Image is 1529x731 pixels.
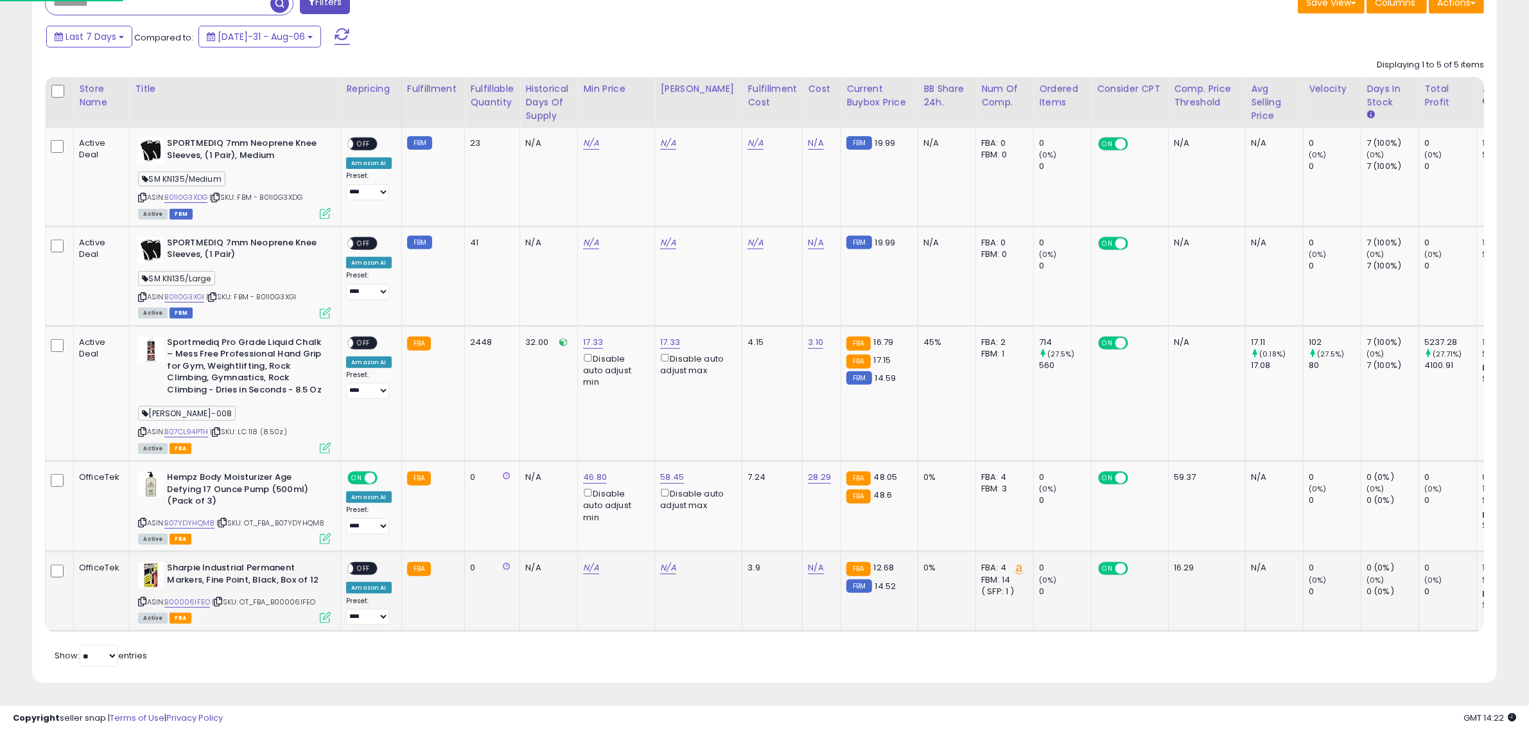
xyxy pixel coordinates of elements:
[346,597,391,626] div: Preset:
[1309,237,1361,249] div: 0
[1463,712,1516,724] span: 2025-08-14 14:22 GMT
[170,308,193,319] span: FBM
[346,157,391,169] div: Amazon AI
[1099,139,1115,150] span: ON
[1126,473,1147,484] span: OFF
[166,712,223,724] a: Privacy Policy
[138,172,225,186] span: SM KN135/Medium
[1251,471,1293,483] div: N/A
[808,137,823,150] a: N/A
[138,534,168,545] span: All listings currently available for purchase on Amazon
[1251,337,1303,348] div: 17.11
[138,308,168,319] span: All listings currently available for purchase on Amazon
[138,271,214,286] span: SM KN135/Large
[1309,495,1361,506] div: 0
[747,471,792,483] div: 7.24
[747,137,763,150] a: N/A
[583,561,598,574] a: N/A
[1424,150,1442,160] small: (0%)
[1367,137,1419,149] div: 7 (100%)
[1259,349,1286,359] small: (0.18%)
[167,562,323,589] b: Sharpie Industrial Permanent Markers, Fine Point, Black, Box of 12
[1309,360,1361,371] div: 80
[349,473,365,484] span: ON
[1424,82,1471,109] div: Total Profit
[981,471,1024,483] div: FBA: 4
[1309,575,1327,585] small: (0%)
[923,337,966,348] div: 45%
[1039,337,1091,348] div: 714
[346,582,391,594] div: Amazon AI
[846,579,871,593] small: FBM
[138,443,168,454] span: All listings currently available for purchase on Amazon
[407,136,432,150] small: FBM
[1099,337,1115,348] span: ON
[1367,562,1419,574] div: 0 (0%)
[1424,586,1476,597] div: 0
[1367,349,1385,359] small: (0%)
[138,237,164,263] img: 41XbYvQXzWL._SL40_.jpg
[376,473,396,484] span: OFF
[1039,484,1057,494] small: (0%)
[79,237,119,260] div: Active Deal
[1433,349,1462,359] small: (27.71%)
[354,337,374,348] span: OFF
[875,580,896,592] span: 14.52
[135,82,335,96] div: Title
[808,471,831,484] a: 28.29
[212,597,315,607] span: | SKU: OT_FBA_B00006IFEO
[747,337,792,348] div: 4.15
[583,82,649,96] div: Min Price
[1251,360,1303,371] div: 17.08
[808,82,835,96] div: Cost
[1367,495,1419,506] div: 0 (0%)
[1367,237,1419,249] div: 7 (100%)
[660,471,684,484] a: 58.45
[470,471,510,483] div: 0
[79,562,119,574] div: OfficeTek
[138,137,164,163] img: 41XbYvQXzWL._SL40_.jpg
[138,471,331,543] div: ASIN:
[1039,575,1057,585] small: (0%)
[1424,495,1476,506] div: 0
[210,427,287,437] span: | SKU: LC 118 (8.50z)
[164,292,204,303] a: B01I0G3XGI
[1367,260,1419,272] div: 7 (100%)
[660,137,676,150] a: N/A
[1367,575,1385,585] small: (0%)
[583,236,598,249] a: N/A
[138,337,164,362] img: 41EKUKw68AL._SL40_.jpg
[470,82,514,109] div: Fulfillable Quantity
[346,271,391,300] div: Preset:
[981,348,1024,360] div: FBM: 1
[1367,82,1413,109] div: Days In Stock
[79,82,124,109] div: Store Name
[1317,349,1344,359] small: (27.5%)
[1367,150,1385,160] small: (0%)
[846,355,870,369] small: FBA
[1099,238,1115,249] span: ON
[747,236,763,249] a: N/A
[170,443,191,454] span: FBA
[1424,249,1442,260] small: (0%)
[470,562,510,574] div: 0
[206,292,296,302] span: | SKU: FBM - B01I0G3XGI
[1309,137,1361,149] div: 0
[138,562,164,588] img: 518ho3tBspL._SL40_.jpg
[346,82,396,96] div: Repricing
[1367,360,1419,371] div: 7 (100%)
[874,489,893,501] span: 48.6
[660,351,732,376] div: Disable auto adjust max
[346,491,391,503] div: Amazon AI
[1039,150,1057,160] small: (0%)
[79,337,119,360] div: Active Deal
[1424,360,1476,371] div: 4100.91
[1251,237,1293,249] div: N/A
[1367,484,1385,494] small: (0%)
[167,137,323,164] b: SPORTMEDIQ 7mm Neoprene Knee Sleeves, (1 Pair), Medium
[164,518,214,529] a: B07YDYHQM8
[138,471,164,497] img: 31hgU5I3TyL._SL40_.jpg
[1174,471,1236,483] div: 59.37
[407,471,431,486] small: FBA
[1039,260,1091,272] div: 0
